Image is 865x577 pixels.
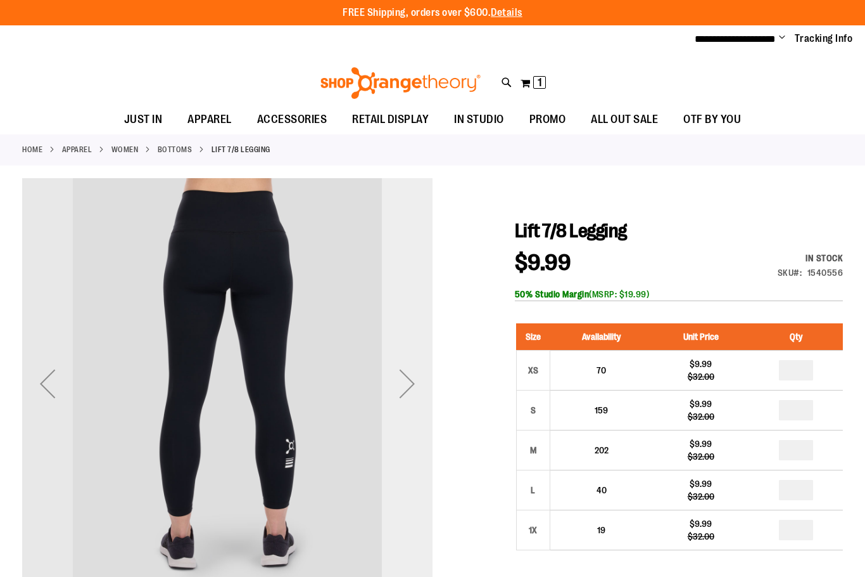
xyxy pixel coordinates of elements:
span: APPAREL [187,105,232,134]
a: Bottoms [158,144,193,155]
a: WOMEN [111,144,139,155]
div: $32.00 [659,410,742,423]
div: In stock [778,252,843,264]
th: Unit Price [652,323,748,351]
div: (MSRP: $19.99) [515,288,843,301]
div: $9.99 [659,477,742,490]
strong: Lift 7/8 Legging [212,144,270,155]
div: S [524,401,543,420]
span: 159 [595,405,608,415]
div: $9.99 [659,438,742,450]
span: 70 [597,365,606,375]
span: Lift 7/8 Legging [515,220,627,242]
th: Qty [749,323,843,351]
span: 19 [597,525,605,535]
div: $9.99 [659,398,742,410]
div: $9.99 [659,358,742,370]
div: $32.00 [659,530,742,543]
span: $9.99 [515,250,571,276]
div: $9.99 [659,517,742,530]
p: FREE Shipping, orders over $600. [343,6,522,20]
div: Availability [778,252,843,264]
span: 202 [595,445,609,455]
span: PROMO [529,105,566,134]
a: Home [22,144,42,155]
span: 1 [538,76,542,89]
div: 1540556 [807,266,843,279]
div: M [524,441,543,460]
span: OTF BY YOU [683,105,741,134]
span: ALL OUT SALE [591,105,658,134]
div: $32.00 [659,370,742,383]
img: Shop Orangetheory [319,67,483,99]
button: Account menu [779,32,785,45]
a: Tracking Info [795,32,853,46]
div: $32.00 [659,450,742,463]
a: APPAREL [62,144,92,155]
div: L [524,481,543,500]
div: 1X [524,521,543,540]
span: RETAIL DISPLAY [352,105,429,134]
div: XS [524,361,543,380]
strong: SKU [778,268,802,278]
th: Availability [550,323,652,351]
span: ACCESSORIES [257,105,327,134]
th: Size [516,323,550,351]
b: 50% Studio Margin [515,289,590,299]
span: JUST IN [124,105,163,134]
span: 40 [597,485,607,495]
span: IN STUDIO [454,105,504,134]
a: Details [491,7,522,18]
div: $32.00 [659,490,742,503]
